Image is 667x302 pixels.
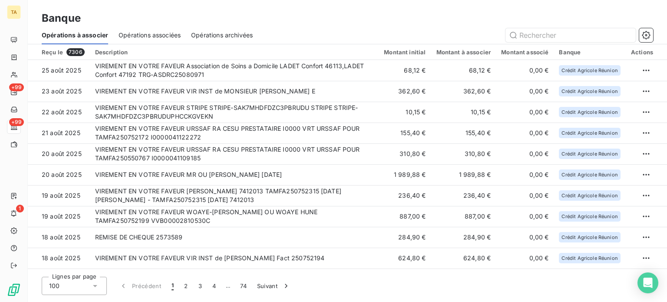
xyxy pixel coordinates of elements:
span: Crédit Agricole Réunion [561,110,617,115]
td: 1 989,88 € [431,164,496,185]
td: 284,90 € [379,227,431,248]
span: Crédit Agricole Réunion [561,172,617,177]
td: VIREMENT EN VOTRE FAVEUR VIR INST de [PERSON_NAME] Fact 250752194 [90,248,379,269]
input: Rechercher [505,28,636,42]
span: Crédit Agricole Réunion [561,193,617,198]
span: … [221,279,235,293]
span: 7306 [66,48,85,56]
span: Opérations associées [119,31,181,40]
span: 1 [16,205,24,212]
td: 236,40 € [431,185,496,206]
span: Opérations archivées [191,31,253,40]
td: 20 août 2025 [28,143,90,164]
td: 19 août 2025 [28,185,90,206]
td: 0,00 € [496,269,554,289]
td: VIREMENT EN VOTRE FAVEUR [PERSON_NAME] 7412013 TAMFA250752315 [DATE] [PERSON_NAME] - TAMFA2507523... [90,185,379,206]
h3: Banque [42,10,81,26]
button: Suivant [252,277,296,295]
td: VIREMENT EN VOTRE FAVEUR MR OU [PERSON_NAME] [DATE] [90,164,379,185]
td: 92,25 € [431,269,496,289]
td: 310,80 € [379,143,431,164]
td: 310,80 € [431,143,496,164]
td: 362,60 € [431,81,496,102]
div: Description [95,49,374,56]
td: 68,12 € [379,60,431,81]
td: 25 août 2025 [28,60,90,81]
span: 100 [49,282,59,290]
td: 18 août 2025 [28,269,90,289]
td: VIREMENT EN VOTRE FAVEUR URSSAF RA CESU PRESTATAIRE I0000 VRT URSSAF POUR TAMFA250550767 I0000041... [90,143,379,164]
td: 624,80 € [431,248,496,269]
span: +99 [9,83,24,91]
td: 0,00 € [496,227,554,248]
span: Crédit Agricole Réunion [561,89,617,94]
button: 2 [179,277,193,295]
span: Crédit Agricole Réunion [561,235,617,240]
td: 0,00 € [496,60,554,81]
td: 22 août 2025 [28,102,90,123]
td: 0,00 € [496,248,554,269]
td: 23 août 2025 [28,81,90,102]
td: 155,40 € [431,123,496,143]
div: Banque [559,49,620,56]
td: 10,15 € [379,102,431,123]
button: 4 [207,277,221,295]
td: 887,00 € [431,206,496,227]
div: Montant à associer [436,49,491,56]
td: 20 août 2025 [28,164,90,185]
td: 0,00 € [496,185,554,206]
td: 0,00 € [496,206,554,227]
span: Crédit Agricole Réunion [561,151,617,156]
span: Crédit Agricole Réunion [561,130,617,136]
span: 1 [172,282,174,290]
span: Crédit Agricole Réunion [561,68,617,73]
td: 18 août 2025 [28,248,90,269]
td: 624,80 € [379,248,431,269]
td: 362,60 € [379,81,431,102]
td: VIREMENT EN VOTRE FAVEUR URSSAF RA CESU PRESTATAIRE I0000 VRT URSSAF POUR TAMFA250752172 I0000041... [90,123,379,143]
button: 74 [235,277,252,295]
span: Opérations à associer [42,31,108,40]
td: 0,00 € [496,81,554,102]
div: Montant associé [501,49,548,56]
button: 3 [193,277,207,295]
div: Reçu le [42,48,85,56]
td: VIREMENT EN VOTRE FAVEUR STRIPE STRIPE-SAK7MHDFDZC3PBRUDU STRIPE STRIPE-SAK7MHDFDZC3PBRUDUPHCCKGVEKN [90,102,379,123]
td: 0,00 € [496,143,554,164]
a: +99 [7,85,20,99]
td: 0,00 € [496,164,554,185]
img: Logo LeanPay [7,283,21,297]
td: 0,00 € [496,123,554,143]
div: Open Intercom Messenger [637,272,658,293]
button: Précédent [114,277,166,295]
td: 92,25 € [379,269,431,289]
span: Crédit Agricole Réunion [561,214,617,219]
td: REMISE DE CHEQUE 2573589 [90,227,379,248]
td: VIREMENT EN VOTRE FAVEUR Association de Soins a Domicile LADET Confort 46113,LADET Confort 47192 ... [90,60,379,81]
td: VIREMENT EN VOTRE FAVEUR URSSAF RA CESU PRESTATAIRE I0000 VRT URSSAF POUR TAMFA250651460 I0000041... [90,269,379,289]
td: 155,40 € [379,123,431,143]
button: 1 [166,277,179,295]
td: 68,12 € [431,60,496,81]
td: 284,90 € [431,227,496,248]
td: 887,00 € [379,206,431,227]
td: 1 989,88 € [379,164,431,185]
div: Actions [631,49,653,56]
span: Crédit Agricole Réunion [561,256,617,261]
td: 10,15 € [431,102,496,123]
td: VIREMENT EN VOTRE FAVEUR WOAYE-[PERSON_NAME] OU WOAYE HUNE TAMFA250752199 VVB00002810530C [90,206,379,227]
div: TA [7,5,21,19]
a: +99 [7,120,20,134]
td: 21 août 2025 [28,123,90,143]
td: VIREMENT EN VOTRE FAVEUR VIR INST de MONSIEUR [PERSON_NAME] E [90,81,379,102]
td: 236,40 € [379,185,431,206]
span: +99 [9,118,24,126]
div: Montant initial [384,49,426,56]
td: 0,00 € [496,102,554,123]
td: 19 août 2025 [28,206,90,227]
td: 18 août 2025 [28,227,90,248]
